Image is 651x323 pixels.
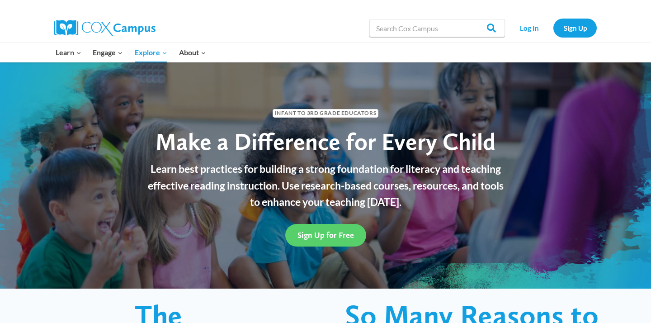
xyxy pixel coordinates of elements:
[56,47,81,58] span: Learn
[509,19,597,37] nav: Secondary Navigation
[93,47,123,58] span: Engage
[553,19,597,37] a: Sign Up
[156,127,495,156] span: Make a Difference for Every Child
[297,230,354,240] span: Sign Up for Free
[285,224,366,246] a: Sign Up for Free
[369,19,505,37] input: Search Cox Campus
[135,47,167,58] span: Explore
[50,43,212,62] nav: Primary Navigation
[142,161,509,210] p: Learn best practices for building a strong foundation for literacy and teaching effective reading...
[509,19,549,37] a: Log In
[179,47,206,58] span: About
[54,20,156,36] img: Cox Campus
[273,109,378,118] span: Infant to 3rd Grade Educators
